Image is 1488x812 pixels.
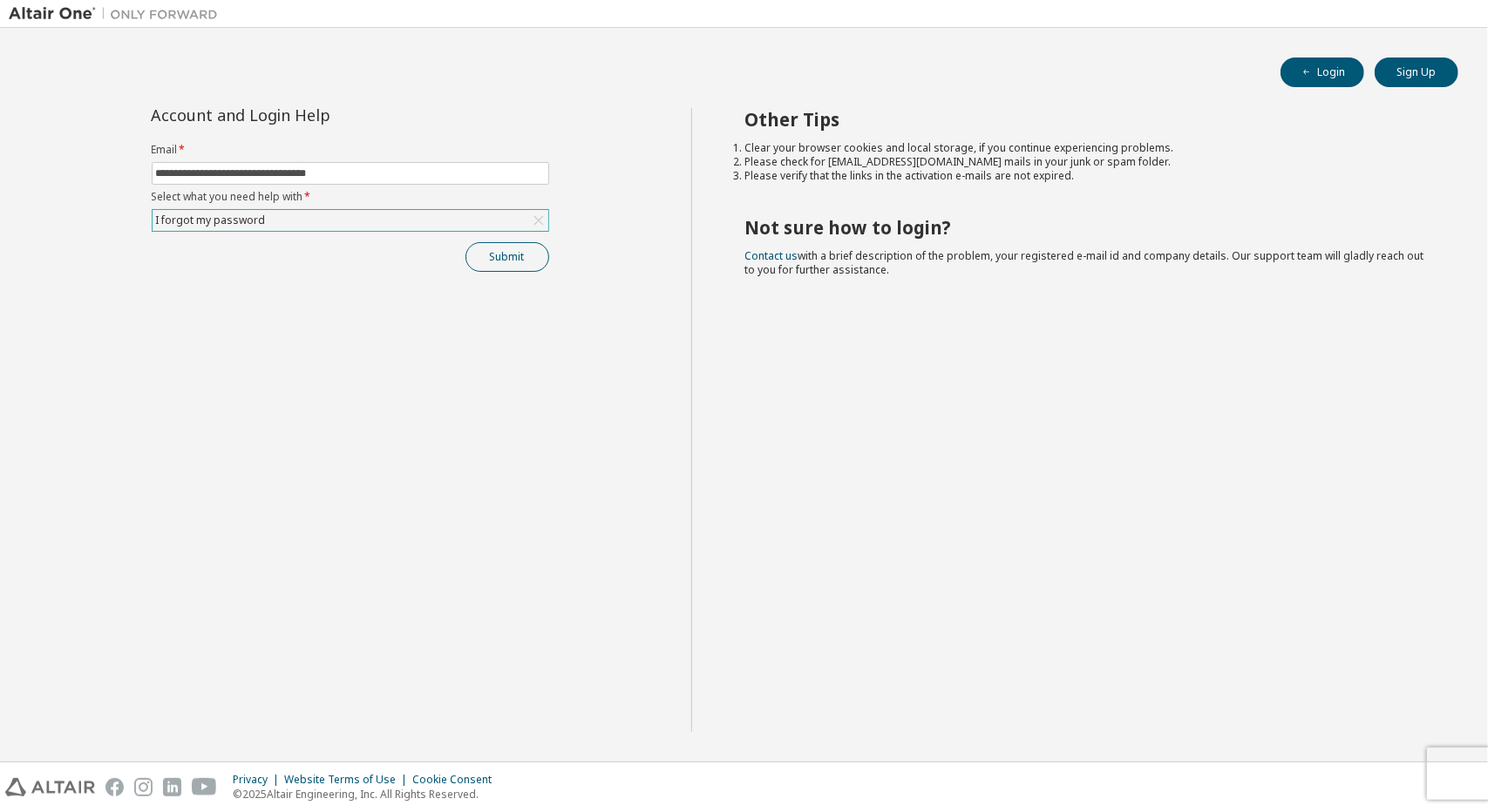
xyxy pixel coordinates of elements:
[744,141,1427,155] li: Clear your browser cookies and local storage, if you continue experiencing problems.
[152,108,470,122] div: Account and Login Help
[105,778,124,796] img: facebook.svg
[744,216,1427,239] h2: Not sure how to login?
[233,787,502,802] p: © 2025 Altair Engineering, Inc. All Rights Reserved.
[134,778,153,796] img: instagram.svg
[1375,58,1458,87] button: Sign Up
[5,778,95,796] img: altair_logo.svg
[153,211,268,230] div: I forgot my password
[9,5,227,23] img: Altair One
[153,210,548,231] div: I forgot my password
[412,773,502,787] div: Cookie Consent
[233,773,284,787] div: Privacy
[152,190,549,204] label: Select what you need help with
[744,248,1423,277] span: with a brief description of the problem, your registered e-mail id and company details. Our suppo...
[744,155,1427,169] li: Please check for [EMAIL_ADDRESS][DOMAIN_NAME] mails in your junk or spam folder.
[152,143,549,157] label: Email
[744,108,1427,131] h2: Other Tips
[465,242,549,272] button: Submit
[284,773,412,787] div: Website Terms of Use
[1281,58,1364,87] button: Login
[744,169,1427,183] li: Please verify that the links in the activation e-mails are not expired.
[163,778,181,796] img: linkedin.svg
[744,248,798,263] a: Contact us
[192,778,217,796] img: youtube.svg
